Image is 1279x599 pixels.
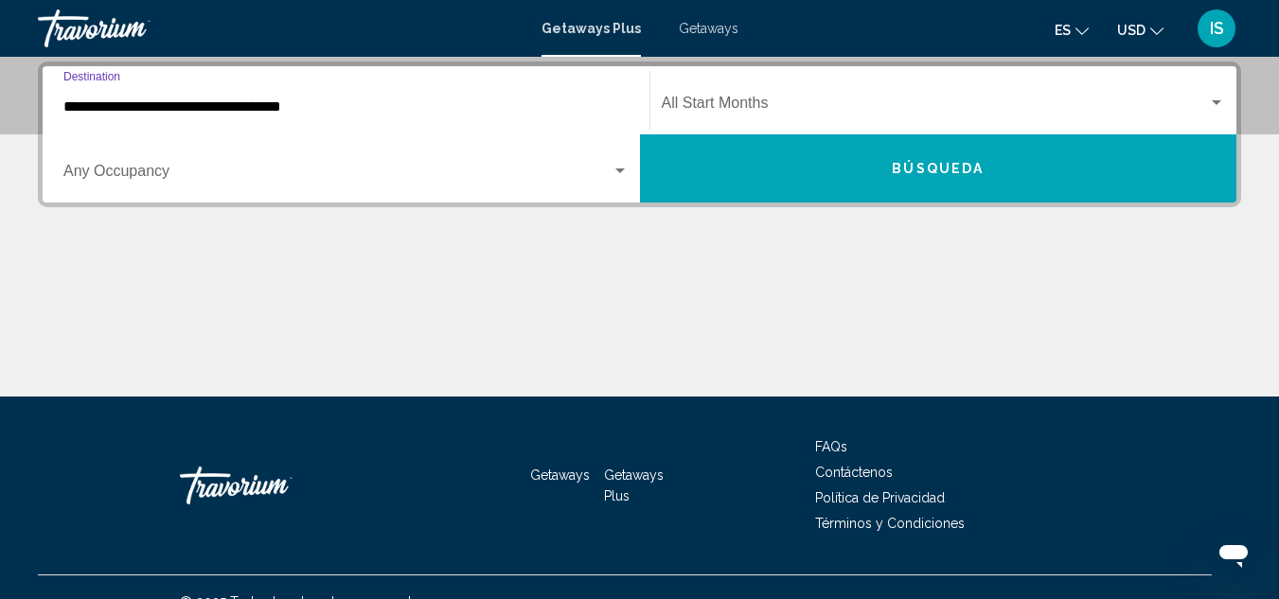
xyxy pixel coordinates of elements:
a: Getaways [530,467,590,483]
a: Getaways [679,21,738,36]
div: Search widget [43,66,1236,203]
a: Travorium [38,9,523,47]
button: Búsqueda [640,134,1237,203]
a: Travorium [180,457,369,514]
button: Change language [1055,16,1089,44]
button: Change currency [1117,16,1164,44]
span: Búsqueda [892,162,984,177]
span: IS [1210,19,1224,38]
a: Getaways Plus [604,467,664,503]
span: USD [1117,23,1146,38]
button: User Menu [1192,9,1241,48]
a: FAQs [815,439,847,454]
a: Política de Privacidad [815,490,945,505]
a: Términos y Condiciones [815,516,965,531]
a: Contáctenos [815,465,893,480]
span: es [1055,23,1071,38]
a: Getaways Plus [542,21,641,36]
iframe: Button to launch messaging window [1203,523,1264,584]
